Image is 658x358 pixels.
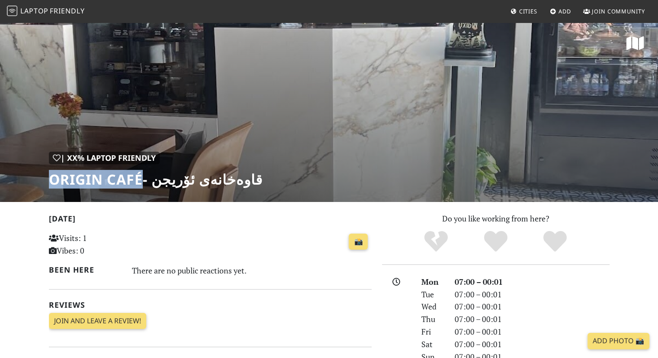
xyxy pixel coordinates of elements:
p: Visits: 1 Vibes: 0 [49,232,150,257]
span: Laptop [20,6,48,16]
h2: Reviews [49,300,372,309]
a: Add Photo 📸 [587,333,649,349]
span: Cities [519,7,537,15]
span: Friendly [50,6,84,16]
a: 📸 [349,234,368,250]
div: 07:00 – 00:01 [449,325,615,338]
div: 07:00 – 00:01 [449,313,615,325]
a: Cities [507,3,541,19]
div: | XX% Laptop Friendly [49,152,160,164]
img: LaptopFriendly [7,6,17,16]
div: Thu [416,313,449,325]
div: Yes [466,230,526,254]
div: Tue [416,288,449,301]
div: 07:00 – 00:01 [449,338,615,351]
a: Join and leave a review! [49,313,146,329]
span: Add [558,7,571,15]
a: Add [546,3,575,19]
div: 07:00 – 00:01 [449,300,615,313]
a: Join Community [580,3,648,19]
div: Definitely! [525,230,585,254]
h2: Been here [49,265,122,274]
div: There are no public reactions yet. [132,264,372,277]
h1: Origin Café- قاوەخانەی ئۆریجن [49,171,263,188]
span: Join Community [592,7,645,15]
div: 07:00 – 00:01 [449,288,615,301]
a: LaptopFriendly LaptopFriendly [7,4,85,19]
div: Mon [416,276,449,288]
div: No [406,230,466,254]
p: Do you like working from here? [382,212,610,225]
div: Sat [416,338,449,351]
div: Wed [416,300,449,313]
h2: [DATE] [49,214,372,227]
div: Fri [416,325,449,338]
div: 07:00 – 00:01 [449,276,615,288]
